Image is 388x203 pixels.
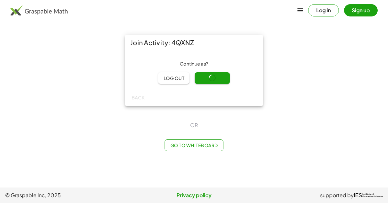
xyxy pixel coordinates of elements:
[5,191,131,199] span: © Graspable Inc, 2025
[131,191,257,199] a: Privacy policy
[170,142,218,148] span: Go to Whiteboard
[163,75,184,81] span: Log out
[344,4,378,16] button: Sign up
[165,139,223,151] button: Go to Whiteboard
[354,192,362,198] span: IES
[362,193,383,198] span: Institute of Education Sciences
[158,72,189,84] button: Log out
[320,191,354,199] span: supported by
[130,61,258,67] div: Continue as ?
[354,191,383,199] a: IESInstitute ofEducation Sciences
[125,35,263,50] div: Join Activity: 4QXNZ
[190,121,198,129] span: OR
[308,4,339,16] button: Log in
